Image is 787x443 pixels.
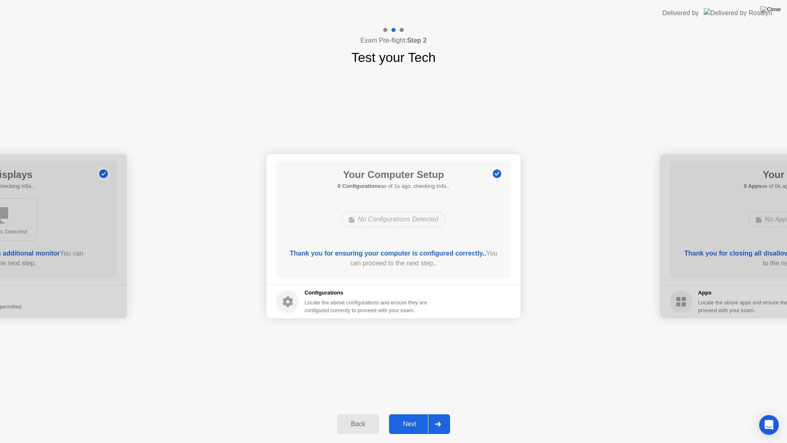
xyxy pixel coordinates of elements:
[360,36,427,46] h4: Exam Pre-flight:
[351,48,436,67] h1: Test your Tech
[337,414,379,434] button: Back
[288,249,499,268] div: You can proceed to the next step..
[290,250,486,257] b: Thank you for ensuring your computer is configured correctly..
[704,8,772,18] img: Delivered by Rosalyn
[391,420,428,428] div: Next
[662,8,699,18] div: Delivered by
[759,415,779,435] div: Open Intercom Messenger
[305,289,429,297] h5: Configurations
[338,182,450,190] h5: as of 1s ago, checking in4s..
[407,37,427,44] b: Step 2
[341,212,446,227] div: No Configurations Detected
[338,183,381,189] b: 0 Configurations
[760,6,781,13] img: Close
[305,299,429,314] div: Locate the above configurations and ensure they are configured correctly to proceed with your exam.
[389,414,450,434] button: Next
[339,420,377,428] div: Back
[338,167,450,182] h1: Your Computer Setup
